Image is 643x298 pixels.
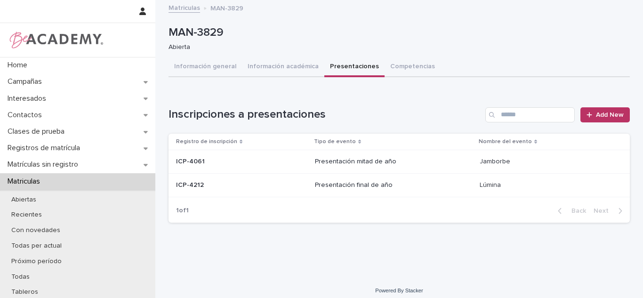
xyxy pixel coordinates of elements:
[4,94,54,103] p: Interesados
[480,179,503,189] p: Lúmina
[4,177,48,186] p: Matriculas
[324,57,385,77] button: Presentaciones
[580,107,630,122] a: Add New
[375,288,423,293] a: Powered By Stacker
[176,179,206,189] p: ICP-4212
[4,111,49,120] p: Contactos
[4,211,49,219] p: Recientes
[485,107,575,122] input: Search
[4,258,69,266] p: Próximo período
[590,207,630,215] button: Next
[8,31,104,49] img: WPrjXfSUmiLcdUfaYY4Q
[169,173,630,197] tr: ICP-4212ICP-4212 Presentación final de añoLúminaLúmina
[169,57,242,77] button: Información general
[169,199,196,222] p: 1 of 1
[242,57,324,77] button: Información académica
[176,137,237,147] p: Registro de inscripción
[314,137,356,147] p: Tipo de evento
[169,150,630,174] tr: ICP-4061ICP-4061 Presentación mitad de añoJamborbeJamborbe
[169,43,622,51] p: Abierta
[4,273,37,281] p: Todas
[479,137,532,147] p: Nombre del evento
[4,61,35,70] p: Home
[566,208,586,214] span: Back
[4,127,72,136] p: Clases de prueba
[176,156,207,166] p: ICP-4061
[4,242,69,250] p: Todas per actual
[4,288,46,296] p: Tableros
[169,26,626,40] p: MAN-3829
[480,156,512,166] p: Jamborbe
[315,158,472,166] p: Presentación mitad de año
[169,108,482,121] h1: Inscripciones a presentaciones
[169,2,200,13] a: Matriculas
[210,2,243,13] p: MAN-3829
[4,77,49,86] p: Campañas
[4,196,44,204] p: Abiertas
[4,226,68,234] p: Con novedades
[550,207,590,215] button: Back
[315,181,472,189] p: Presentación final de año
[596,112,624,118] span: Add New
[4,144,88,153] p: Registros de matrícula
[4,160,86,169] p: Matrículas sin registro
[594,208,614,214] span: Next
[385,57,441,77] button: Competencias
